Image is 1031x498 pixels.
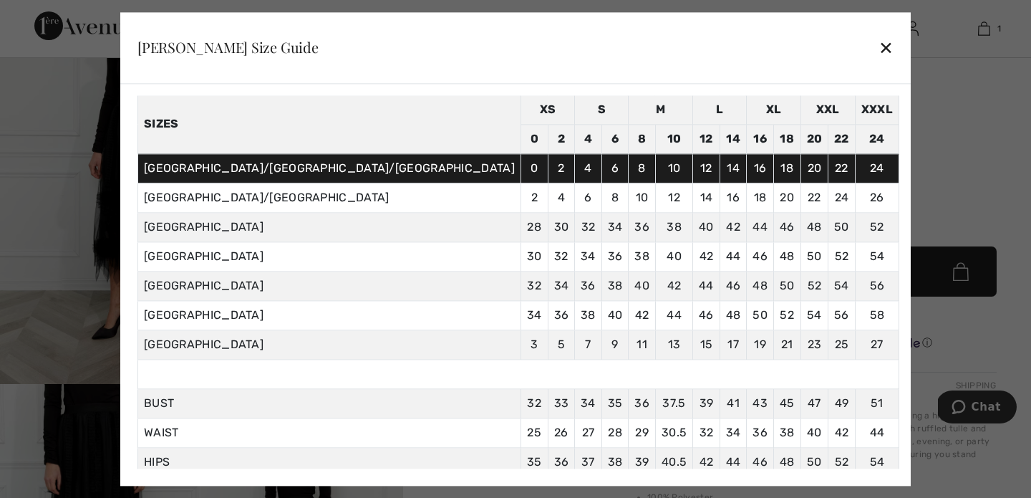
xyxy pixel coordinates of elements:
span: Chat [34,10,63,23]
td: 52 [800,271,828,300]
span: 27 [582,426,595,439]
span: 37 [581,455,595,469]
td: 11 [629,330,656,359]
td: 21 [773,330,800,359]
td: BUST [137,388,521,418]
td: 44 [655,300,692,330]
td: 32 [521,271,548,300]
td: 40 [629,271,656,300]
td: 50 [800,241,828,271]
span: 54 [870,455,885,469]
td: 12 [655,183,692,212]
span: 44 [726,455,741,469]
td: 50 [828,212,856,241]
td: 40 [601,300,629,330]
td: 15 [693,330,720,359]
td: 12 [693,153,720,183]
td: 52 [855,212,899,241]
td: 0 [521,124,548,153]
td: 0 [521,153,548,183]
td: 3 [521,330,548,359]
td: 44 [747,212,774,241]
td: 36 [575,271,602,300]
td: 27 [855,330,899,359]
span: 47 [808,396,821,410]
span: 40 [807,426,822,439]
td: 2 [521,183,548,212]
td: 8 [601,183,629,212]
span: 40.5 [662,455,687,469]
td: [GEOGRAPHIC_DATA] [137,241,521,271]
td: XXXL [855,95,899,124]
td: 36 [629,212,656,241]
span: 36 [554,455,569,469]
td: 46 [693,300,720,330]
td: 23 [800,330,828,359]
td: 6 [601,124,629,153]
td: 2 [548,124,575,153]
td: 24 [855,124,899,153]
td: 32 [548,241,575,271]
td: 7 [575,330,602,359]
td: 42 [629,300,656,330]
td: 48 [773,241,800,271]
td: 22 [828,124,856,153]
td: 24 [855,153,899,183]
span: 25 [527,426,541,439]
span: 44 [870,426,885,439]
td: 46 [747,241,774,271]
span: 26 [554,426,568,439]
td: 12 [693,124,720,153]
span: 36 [634,396,649,410]
span: 45 [780,396,795,410]
td: 18 [773,124,800,153]
td: 20 [773,183,800,212]
td: 48 [747,271,774,300]
span: 34 [726,426,741,439]
td: 52 [773,300,800,330]
span: 32 [700,426,714,439]
td: HIPS [137,447,521,477]
td: 42 [693,241,720,271]
span: 43 [752,396,768,410]
td: L [693,95,747,124]
td: 22 [828,153,856,183]
td: 40 [693,212,720,241]
td: 20 [800,153,828,183]
span: 28 [608,426,622,439]
td: 38 [601,271,629,300]
td: 50 [773,271,800,300]
td: 4 [548,183,575,212]
td: XL [747,95,800,124]
td: XXL [800,95,855,124]
td: 17 [720,330,747,359]
td: 36 [548,300,575,330]
td: 19 [747,330,774,359]
span: 38 [608,455,623,469]
td: 4 [575,124,602,153]
td: 24 [828,183,856,212]
td: 58 [855,300,899,330]
td: 34 [521,300,548,330]
td: 18 [747,183,774,212]
span: 39 [700,396,714,410]
td: 30 [521,241,548,271]
td: 22 [800,183,828,212]
td: WAIST [137,418,521,447]
span: 30.5 [662,426,687,439]
td: 30 [548,212,575,241]
td: 46 [720,271,747,300]
td: 32 [575,212,602,241]
div: [PERSON_NAME] Size Guide [137,40,319,54]
td: 9 [601,330,629,359]
span: 32 [527,396,541,410]
td: 34 [601,212,629,241]
td: 8 [629,124,656,153]
td: M [629,95,693,124]
td: 8 [629,153,656,183]
span: 52 [835,455,849,469]
td: 54 [855,241,899,271]
td: 14 [720,153,747,183]
td: [GEOGRAPHIC_DATA] [137,212,521,241]
span: 38 [780,426,795,439]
